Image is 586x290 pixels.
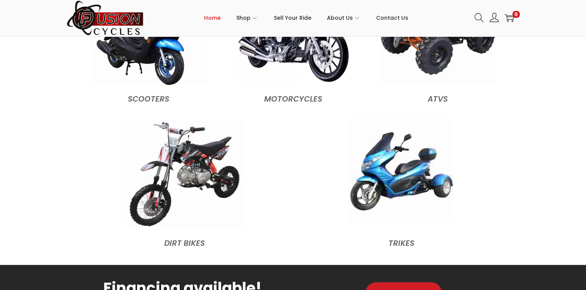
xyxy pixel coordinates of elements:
[376,0,408,35] a: Contact Us
[327,0,361,35] a: About Us
[80,233,289,249] figcaption: Dirt Bikes
[274,0,311,35] a: Sell Your Ride
[204,8,221,28] span: Home
[225,88,361,105] figcaption: MOTORCYCLES
[297,233,506,249] figcaption: Trikes
[274,8,311,28] span: Sell Your Ride
[376,8,408,28] span: Contact Us
[204,0,221,35] a: Home
[505,13,514,22] a: 0
[144,0,469,35] nav: Primary navigation
[80,88,217,105] figcaption: Scooters
[236,8,251,28] span: Shop
[369,88,506,105] figcaption: ATVs
[236,0,258,35] a: Shop
[327,8,353,28] span: About Us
